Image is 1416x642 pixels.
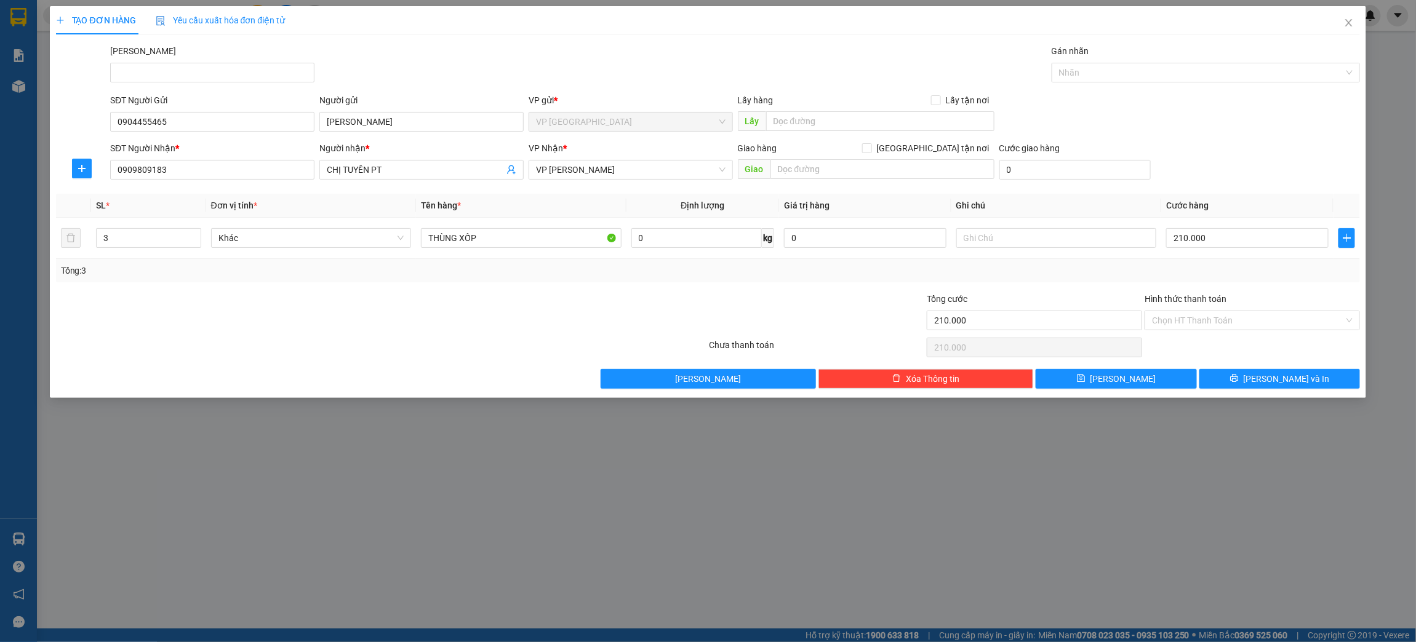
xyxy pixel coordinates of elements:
span: Tổng cước [927,294,967,304]
span: Khác [218,229,404,247]
span: plus [73,164,91,173]
span: plus [56,16,65,25]
button: deleteXóa Thông tin [818,369,1034,389]
div: Người gửi [319,93,524,107]
span: Giá trị hàng [784,200,830,210]
input: Cước giao hàng [999,160,1151,180]
input: 0 [784,228,946,248]
button: plus [1338,228,1356,248]
span: [GEOGRAPHIC_DATA] tận nơi [872,141,994,155]
button: save[PERSON_NAME] [1036,369,1196,389]
div: Người nhận [319,141,524,155]
span: SL [96,200,106,210]
span: Xóa Thông tin [906,372,959,386]
span: [PERSON_NAME] và In [1244,372,1330,386]
div: Tổng: 3 [61,264,546,277]
span: save [1077,374,1086,384]
button: printer[PERSON_NAME] và In [1199,369,1360,389]
span: VP Phan Thiết [536,160,726,179]
input: Dọc đường [766,111,994,131]
span: Tên hàng [421,200,461,210]
span: Yêu cầu xuất hóa đơn điện tử [156,15,286,25]
div: Chưa thanh toán [708,338,926,360]
span: kg [762,228,774,248]
span: Đơn vị tính [211,200,257,210]
button: plus [72,159,92,178]
label: Mã ĐH [110,46,176,56]
span: VP Nhận [529,143,563,153]
button: Close [1332,6,1366,41]
span: Lấy [738,111,766,131]
img: icon [156,16,166,26]
span: [PERSON_NAME] [675,372,741,386]
span: plus [1339,233,1355,243]
span: printer [1230,374,1239,384]
span: Giao hàng [738,143,777,153]
div: SĐT Người Gửi [110,93,314,107]
label: Cước giao hàng [999,143,1060,153]
input: Dọc đường [770,159,994,179]
button: [PERSON_NAME] [601,369,816,389]
label: Gán nhãn [1052,46,1089,56]
span: delete [892,374,901,384]
span: close [1344,18,1354,28]
div: VP gửi [529,93,733,107]
span: Lấy tận nơi [941,93,994,107]
div: SĐT Người Nhận [110,141,314,155]
span: [PERSON_NAME] [1090,372,1156,386]
span: TẠO ĐƠN HÀNG [56,15,136,25]
span: Giao [738,159,770,179]
label: Hình thức thanh toán [1145,294,1226,304]
th: Ghi chú [951,194,1162,218]
span: Định lượng [681,200,724,210]
span: Lấy hàng [738,95,774,105]
span: VP Nha Trang [536,113,726,131]
span: user-add [506,165,516,175]
input: Ghi Chú [956,228,1157,248]
input: Mã ĐH [110,63,314,82]
input: VD: Bàn, Ghế [421,228,622,248]
span: Cước hàng [1166,200,1209,210]
button: delete [61,228,81,248]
